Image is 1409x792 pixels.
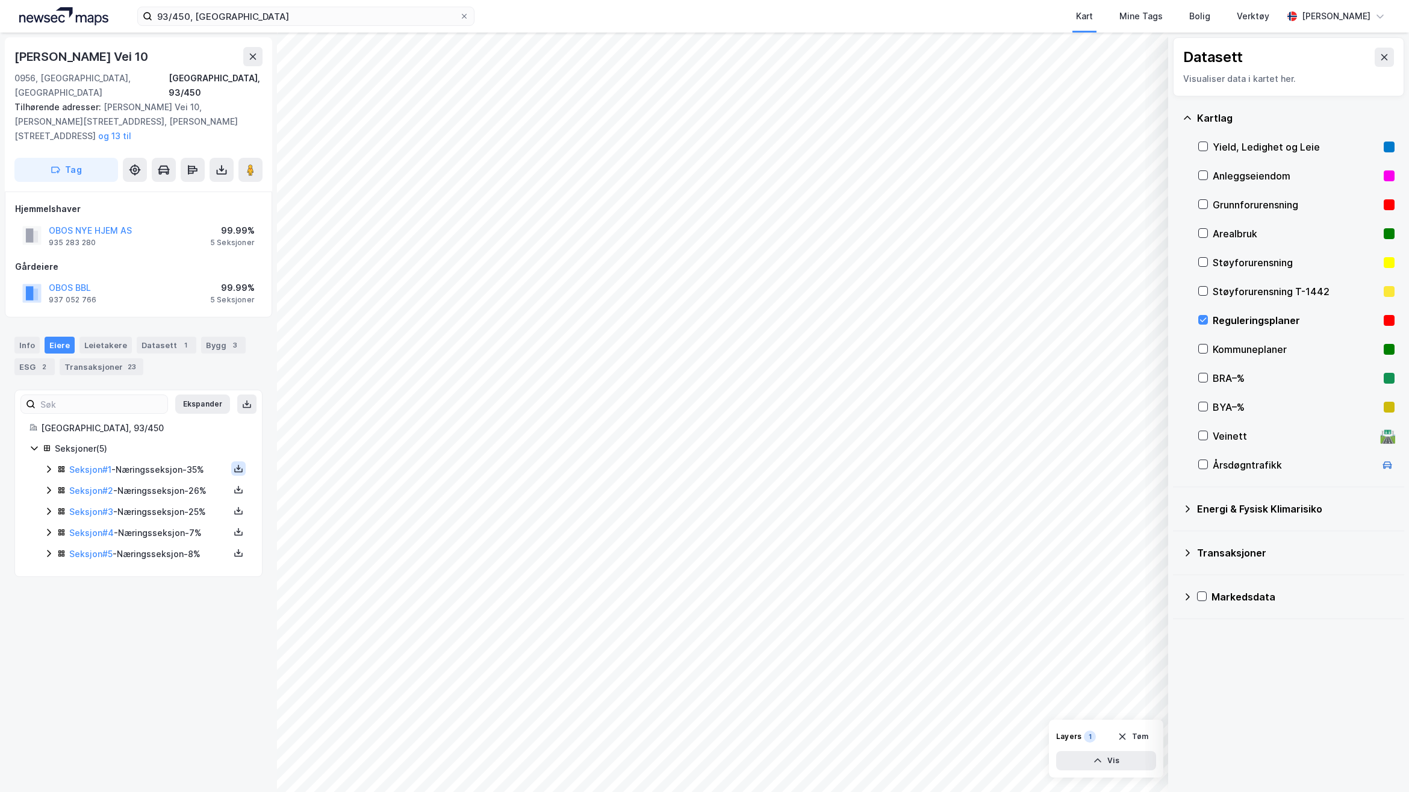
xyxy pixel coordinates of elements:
button: Vis [1056,751,1156,770]
img: logo.a4113a55bc3d86da70a041830d287a7e.svg [19,7,108,25]
div: BRA–% [1213,371,1379,385]
div: Arealbruk [1213,226,1379,241]
div: 0956, [GEOGRAPHIC_DATA], [GEOGRAPHIC_DATA] [14,71,169,100]
div: 2 [38,361,50,373]
div: 1 [1084,731,1096,743]
div: 5 Seksjoner [210,238,255,248]
div: Eiere [45,337,75,354]
div: Transaksjoner [1197,546,1395,560]
div: Kontrollprogram for chat [1349,734,1409,792]
div: - Næringsseksjon - 35% [69,463,229,477]
div: - Næringsseksjon - 26% [69,484,229,498]
div: Info [14,337,40,354]
div: [PERSON_NAME] Vei 10, [PERSON_NAME][STREET_ADDRESS], [PERSON_NAME][STREET_ADDRESS] [14,100,253,143]
div: Datasett [1183,48,1243,67]
div: Kart [1076,9,1093,23]
div: Energi & Fysisk Klimarisiko [1197,502,1395,516]
a: Seksjon#2 [69,485,113,496]
div: Støyforurensning T-1442 [1213,284,1379,299]
div: 935 283 280 [49,238,96,248]
div: BYA–% [1213,400,1379,414]
div: Yield, Ledighet og Leie [1213,140,1379,154]
button: Ekspander [175,394,230,414]
div: 99.99% [210,281,255,295]
div: [GEOGRAPHIC_DATA], 93/450 [41,421,247,435]
div: Seksjoner ( 5 ) [55,441,247,456]
div: Datasett [137,337,196,354]
div: - Næringsseksjon - 25% [69,505,229,519]
button: Tøm [1110,727,1156,746]
div: - Næringsseksjon - 7% [69,526,229,540]
div: 3 [229,339,241,351]
div: [PERSON_NAME] [1302,9,1370,23]
span: Tilhørende adresser: [14,102,104,112]
div: 99.99% [210,223,255,238]
div: ESG [14,358,55,375]
iframe: Chat Widget [1349,734,1409,792]
div: Visualiser data i kartet her. [1183,72,1394,86]
div: [PERSON_NAME] Vei 10 [14,47,151,66]
div: 937 052 766 [49,295,96,305]
div: Leietakere [79,337,132,354]
div: Støyforurensning [1213,255,1379,270]
div: Layers [1056,732,1081,741]
div: Årsdøgntrafikk [1213,458,1375,472]
div: - Næringsseksjon - 8% [69,547,229,561]
div: 🛣️ [1379,428,1396,444]
div: Mine Tags [1119,9,1163,23]
div: Anleggseiendom [1213,169,1379,183]
div: Gårdeiere [15,260,262,274]
a: Seksjon#3 [69,507,113,517]
div: Transaksjoner [60,358,143,375]
div: Markedsdata [1211,590,1395,604]
input: Søk på adresse, matrikkel, gårdeiere, leietakere eller personer [152,7,459,25]
input: Søk [36,395,167,413]
a: Seksjon#5 [69,549,113,559]
div: Veinett [1213,429,1375,443]
div: 5 Seksjoner [210,295,255,305]
div: Hjemmelshaver [15,202,262,216]
a: Seksjon#1 [69,464,111,475]
div: Reguleringsplaner [1213,313,1379,328]
a: Seksjon#4 [69,528,114,538]
div: Grunnforurensning [1213,198,1379,212]
div: 23 [125,361,138,373]
div: [GEOGRAPHIC_DATA], 93/450 [169,71,263,100]
div: Bygg [201,337,246,354]
div: Kommuneplaner [1213,342,1379,357]
div: Kartlag [1197,111,1395,125]
button: Tag [14,158,118,182]
div: Bolig [1189,9,1210,23]
div: Verktøy [1237,9,1269,23]
div: 1 [179,339,191,351]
